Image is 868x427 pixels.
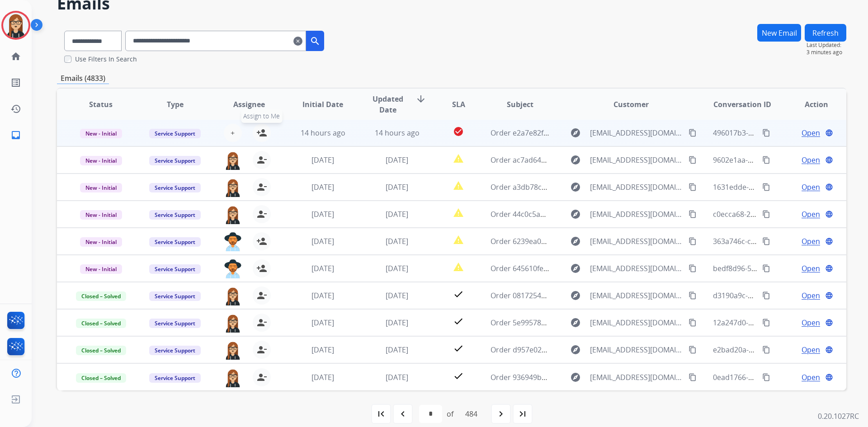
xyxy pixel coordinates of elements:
[825,183,833,191] mat-icon: language
[713,372,850,382] span: 0ead1766-e34d-4f2b-ad3f-a9bf6bb2cb70
[256,344,267,355] mat-icon: person_remove
[386,209,408,219] span: [DATE]
[802,317,820,328] span: Open
[80,156,122,165] span: New - Initial
[149,373,201,383] span: Service Support
[491,209,653,219] span: Order 44c0c5ae-5768-4796-9038-2dbdbe5b3ea1
[224,151,242,170] img: agent-avatar
[590,344,683,355] span: [EMAIL_ADDRESS][DOMAIN_NAME]
[453,371,464,381] mat-icon: check
[311,155,334,165] span: [DATE]
[491,345,649,355] span: Order d957e028-0174-4c1e-90f6-8d1099e8247f
[397,408,408,419] mat-icon: navigate_before
[491,372,647,382] span: Order 936949b2-2e88-47f1-a2ff-61e5823592ac
[453,207,464,218] mat-icon: report_problem
[224,286,242,305] img: agent-avatar
[802,155,820,165] span: Open
[570,127,581,138] mat-icon: explore
[149,237,201,247] span: Service Support
[825,264,833,272] mat-icon: language
[452,99,465,110] span: SLA
[689,319,697,327] mat-icon: content_copy
[491,155,644,165] span: Order ac7ad648-f29c-4e31-a699-ffe8295cf024
[590,236,683,247] span: [EMAIL_ADDRESS][DOMAIN_NAME]
[570,344,581,355] mat-icon: explore
[224,368,242,387] img: agent-avatar
[590,290,683,301] span: [EMAIL_ADDRESS][DOMAIN_NAME]
[149,264,201,274] span: Service Support
[256,236,267,247] mat-icon: person_add
[590,263,683,274] span: [EMAIL_ADDRESS][DOMAIN_NAME]
[570,209,581,220] mat-icon: explore
[224,124,242,142] button: +
[495,408,506,419] mat-icon: navigate_next
[825,291,833,300] mat-icon: language
[802,372,820,383] span: Open
[368,94,409,115] span: Updated Date
[311,291,334,300] span: [DATE]
[256,182,267,192] mat-icon: person_remove
[689,346,697,354] mat-icon: content_copy
[689,291,697,300] mat-icon: content_copy
[570,290,581,301] mat-icon: explore
[507,99,533,110] span: Subject
[80,210,122,220] span: New - Initial
[762,210,770,218] mat-icon: content_copy
[10,51,21,62] mat-icon: home
[10,130,21,141] mat-icon: inbox
[80,237,122,247] span: New - Initial
[149,319,201,328] span: Service Support
[301,128,345,138] span: 14 hours ago
[570,155,581,165] mat-icon: explore
[491,291,648,300] span: Order 08172548-6b10-4c2e-af54-c655151abf51
[807,49,846,56] span: 3 minutes ago
[713,209,848,219] span: c0ecca68-241a-4897-8e92-89f7b04fb781
[256,155,267,165] mat-icon: person_remove
[375,128,420,138] span: 14 hours ago
[713,155,851,165] span: 9602e1aa-bb63-4f09-bcdb-392762d8956f
[311,236,334,246] span: [DATE]
[453,262,464,272] mat-icon: report_problem
[825,237,833,245] mat-icon: language
[802,209,820,220] span: Open
[807,42,846,49] span: Last Updated:
[453,316,464,327] mat-icon: check
[713,263,848,273] span: bedf8d96-50ac-4e20-b536-c25845af3f60
[491,182,652,192] span: Order a3db78c7-48e9-4b47-93e2-5d8c59f42db8
[224,232,242,251] img: agent-avatar
[453,289,464,300] mat-icon: check
[689,183,697,191] mat-icon: content_copy
[256,290,267,301] mat-icon: person_remove
[311,263,334,273] span: [DATE]
[689,210,697,218] mat-icon: content_copy
[713,128,846,138] span: 496017b3-24a9-4abf-903f-7093eeaf88f3
[570,182,581,192] mat-icon: explore
[453,180,464,191] mat-icon: report_problem
[802,236,820,247] span: Open
[233,99,265,110] span: Assignee
[167,99,184,110] span: Type
[762,183,770,191] mat-icon: content_copy
[224,341,242,360] img: agent-avatar
[825,319,833,327] mat-icon: language
[386,318,408,328] span: [DATE]
[762,264,770,272] mat-icon: content_copy
[491,318,651,328] span: Order 5e995789-a16a-4e7f-915d-328ab065ec41
[762,129,770,137] mat-icon: content_copy
[762,237,770,245] mat-icon: content_copy
[802,127,820,138] span: Open
[149,210,201,220] span: Service Support
[311,209,334,219] span: [DATE]
[805,24,846,42] button: Refresh
[762,346,770,354] mat-icon: content_copy
[256,263,267,274] mat-icon: person_add
[613,99,649,110] span: Customer
[256,317,267,328] mat-icon: person_remove
[762,373,770,381] mat-icon: content_copy
[415,94,426,104] mat-icon: arrow_downward
[149,183,201,192] span: Service Support
[570,317,581,328] mat-icon: explore
[76,319,126,328] span: Closed – Solved
[713,99,771,110] span: Conversation ID
[76,291,126,301] span: Closed – Solved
